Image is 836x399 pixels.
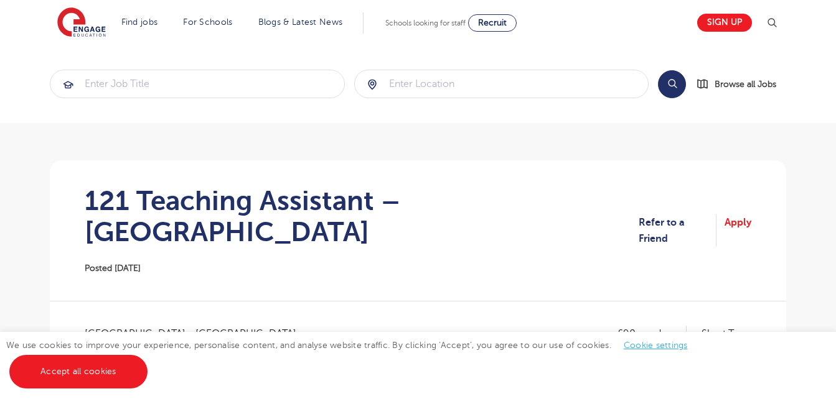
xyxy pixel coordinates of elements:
input: Submit [355,70,649,98]
a: Recruit [468,14,517,32]
a: For Schools [183,17,232,27]
a: Cookie settings [624,341,688,350]
div: Submit [50,70,345,98]
a: Browse all Jobs [696,77,786,91]
img: Engage Education [57,7,106,39]
p: £90 per day [618,326,687,342]
a: Apply [725,214,751,247]
span: We use cookies to improve your experience, personalise content, and analyse website traffic. By c... [6,341,700,376]
span: Posted [DATE] [85,264,141,273]
span: Browse all Jobs [715,77,776,91]
a: Find jobs [121,17,158,27]
a: Sign up [697,14,752,32]
a: Blogs & Latest News [258,17,343,27]
span: Recruit [478,18,507,27]
h1: 121 Teaching Assistant – [GEOGRAPHIC_DATA] [85,185,639,247]
button: Search [658,70,686,98]
p: Short Term [702,326,751,342]
a: Accept all cookies [9,355,148,388]
span: Schools looking for staff [385,19,466,27]
a: Refer to a Friend [639,214,716,247]
input: Submit [50,70,344,98]
div: Submit [354,70,649,98]
span: [GEOGRAPHIC_DATA] - [GEOGRAPHIC_DATA] [85,326,309,342]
